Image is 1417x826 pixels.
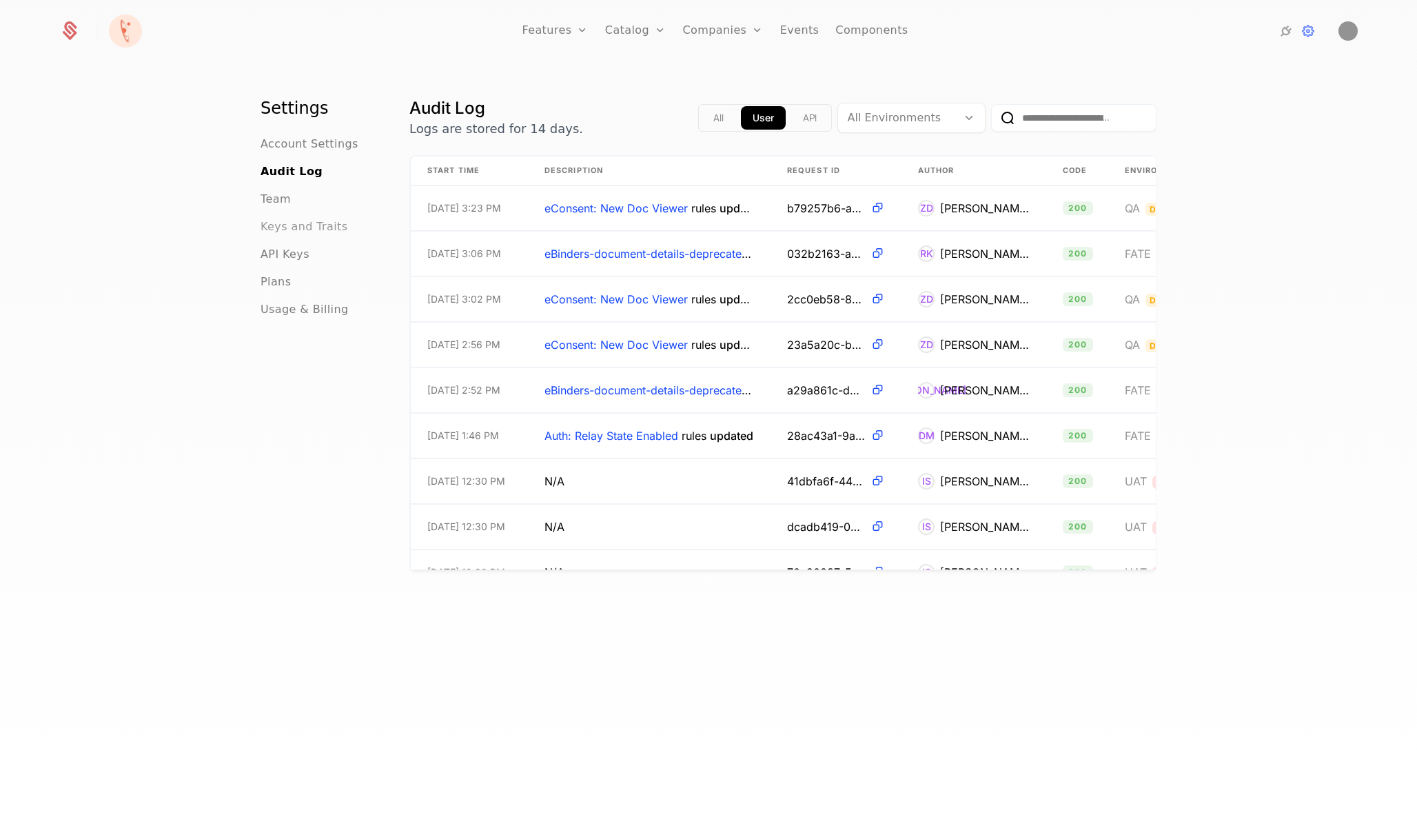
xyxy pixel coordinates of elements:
span: updated [720,338,763,352]
div: IS [918,473,935,490]
div: [PERSON_NAME] [940,245,1030,262]
span: eBinders-document-details-deprecated [544,247,751,261]
span: 200 [1063,474,1093,488]
span: FATE [1125,247,1151,261]
div: ZD [918,200,935,216]
a: Integrations [1278,23,1294,39]
span: 70e90987-501a-489c-be94-cf84b4a31291 [787,564,865,581]
span: updated [720,292,763,306]
div: IS [918,518,935,535]
span: 200 [1063,383,1093,397]
div: [PERSON_NAME] [940,518,1030,535]
span: 23a5a20c-bede-4751-aa9b-fcf1750a55c7 [787,336,865,353]
a: Usage & Billing [261,301,349,318]
a: Audit Log [261,163,323,180]
span: eConsent: New Doc Viewer rules updated [544,336,754,353]
span: [DATE] 3:02 PM [427,292,501,306]
span: 200 [1063,201,1093,215]
span: Prod [1152,476,1187,489]
span: QA [1125,292,1140,306]
div: ZD [918,291,935,308]
a: Settings [1300,23,1316,39]
span: dcadb419-064e-4dd5-bfea-5db2f4dd06fe [787,518,865,535]
span: Auth: Relay State Enabled rules updated [544,427,753,444]
span: eBinders-document-details-deprecated rules updated [544,382,754,399]
span: UAT [1125,474,1147,488]
div: [PERSON_NAME] [940,200,1030,216]
th: Start Time [411,157,528,185]
p: Logs are stored for 14 days. [409,119,583,139]
th: Author [901,157,1046,185]
a: Team [261,191,291,208]
span: UAT [1125,565,1147,579]
img: Miloš Janković [1338,21,1358,41]
span: a29a861c-d3ba-4e1f-b66e-74b89c2817c5 [787,382,865,399]
span: eConsent: New Doc Viewer rules updated [544,291,754,308]
span: N/A [544,473,564,490]
span: updated [720,201,763,215]
div: RK [918,245,935,262]
span: updated [710,429,753,443]
span: Dev [1145,203,1174,216]
th: Description [528,157,771,185]
div: IS [918,564,935,581]
a: Plans [261,274,291,290]
a: Keys and Traits [261,219,347,235]
span: [DATE] 1:46 PM [427,429,499,443]
th: Request ID [771,157,901,185]
span: QA [1125,201,1140,215]
span: eConsent: New Doc Viewer [544,338,688,352]
span: Dev [1145,339,1174,352]
th: Environment [1108,157,1246,185]
span: 41dbfa6f-44d9-4c05-83bb-14a823f9231b [787,473,865,490]
span: [DATE] 2:56 PM [427,338,500,352]
div: DM [918,427,935,444]
span: FATE [1125,429,1151,443]
span: Prod [1152,521,1187,534]
span: 032b2163-aab0-4b58-9368-2b57558e26e5 [787,245,865,262]
span: 2cc0eb58-860c-4fe4-8731-5a7e33c774f9 [787,291,865,308]
div: [PERSON_NAME] [940,473,1030,490]
span: 200 [1063,292,1093,306]
a: Account Settings [261,136,358,152]
span: N/A [544,518,564,535]
div: ZD [918,336,935,353]
h1: Settings [261,97,376,119]
span: UAT [1125,520,1147,534]
div: [PERSON_NAME] [940,336,1030,353]
span: 200 [1063,247,1093,261]
span: eConsent: New Doc Viewer [544,292,688,306]
span: 28ac43a1-9adb-4e06-8e80-682078dd9d6e [787,427,865,444]
span: 200 [1063,520,1093,534]
span: [DATE] 12:30 PM [427,520,505,534]
span: 200 [1063,429,1093,443]
div: [PERSON_NAME] [940,382,1030,399]
span: eBinders-document-details-deprecated rules updated [544,245,754,262]
span: 200 [1063,338,1093,352]
span: [DATE] 12:30 PM [427,474,505,488]
span: [DATE] 3:06 PM [427,247,501,261]
button: app [741,106,786,130]
div: [PERSON_NAME] [940,291,1030,308]
span: b79257b6-a75d-46a2-bcea-830cac0333a6 [787,200,865,216]
h1: Audit Log [409,97,583,119]
button: all [702,106,735,130]
span: eBinders-document-details-deprecated [544,383,751,397]
div: [PERSON_NAME] [940,427,1030,444]
span: N/A [544,564,564,581]
span: eConsent: New Doc Viewer [544,201,688,215]
button: api [791,106,828,130]
a: API Keys [261,246,309,263]
div: [PERSON_NAME] [918,382,935,399]
img: Florence [109,14,142,48]
span: [DATE] 2:52 PM [427,383,500,397]
th: Code [1046,157,1108,185]
span: [DATE] 12:30 PM [427,565,505,579]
